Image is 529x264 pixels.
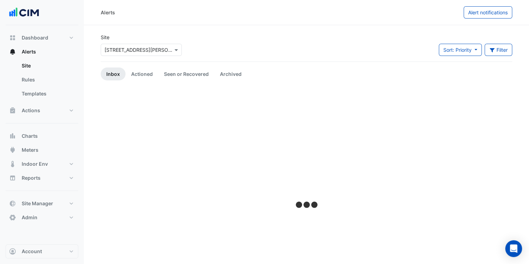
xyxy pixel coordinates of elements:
[16,87,78,101] a: Templates
[22,214,37,221] span: Admin
[6,211,78,224] button: Admin
[8,6,40,20] img: Company Logo
[22,133,38,140] span: Charts
[505,240,522,257] div: Open Intercom Messenger
[16,73,78,87] a: Rules
[101,9,115,16] div: Alerts
[6,143,78,157] button: Meters
[468,9,508,15] span: Alert notifications
[6,45,78,59] button: Alerts
[101,34,109,41] label: Site
[9,160,16,167] app-icon: Indoor Env
[16,59,78,73] a: Site
[22,147,38,154] span: Meters
[6,171,78,185] button: Reports
[9,133,16,140] app-icon: Charts
[439,44,482,56] button: Sort: Priority
[485,44,513,56] button: Filter
[6,104,78,117] button: Actions
[22,48,36,55] span: Alerts
[22,34,48,41] span: Dashboard
[9,200,16,207] app-icon: Site Manager
[22,107,40,114] span: Actions
[6,157,78,171] button: Indoor Env
[22,248,42,255] span: Account
[101,67,126,80] a: Inbox
[464,6,512,19] button: Alert notifications
[126,67,158,80] a: Actioned
[6,244,78,258] button: Account
[9,214,16,221] app-icon: Admin
[9,48,16,55] app-icon: Alerts
[22,200,53,207] span: Site Manager
[443,47,472,53] span: Sort: Priority
[9,174,16,181] app-icon: Reports
[214,67,247,80] a: Archived
[9,107,16,114] app-icon: Actions
[6,59,78,104] div: Alerts
[6,31,78,45] button: Dashboard
[22,174,41,181] span: Reports
[9,34,16,41] app-icon: Dashboard
[6,197,78,211] button: Site Manager
[6,129,78,143] button: Charts
[158,67,214,80] a: Seen or Recovered
[9,147,16,154] app-icon: Meters
[22,160,48,167] span: Indoor Env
